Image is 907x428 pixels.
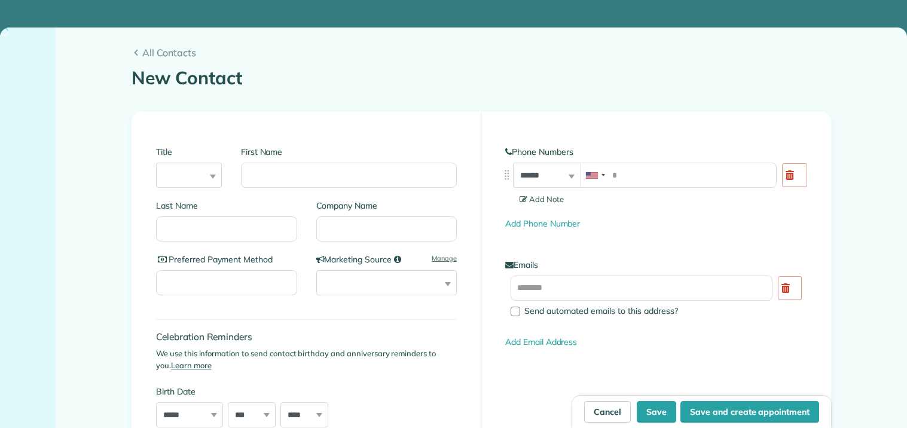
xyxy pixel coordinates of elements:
[156,332,457,342] h4: Celebration Reminders
[500,169,513,181] img: drag_indicator-119b368615184ecde3eda3c64c821f6cf29d3e2b97b89ee44bc31753036683e5.png
[680,401,819,423] button: Save and create appointment
[156,348,457,371] p: We use this information to send contact birthday and anniversary reminders to you.
[637,401,676,423] button: Save
[142,45,831,60] span: All Contacts
[505,337,577,347] a: Add Email Address
[156,386,356,398] label: Birth Date
[581,163,609,187] div: United States: +1
[584,401,631,423] a: Cancel
[132,68,831,88] h1: New Contact
[505,146,807,158] label: Phone Numbers
[505,259,807,271] label: Emails
[316,200,457,212] label: Company Name
[171,360,212,370] a: Learn more
[316,253,457,265] label: Marketing Source
[132,45,831,60] a: All Contacts
[520,194,564,204] span: Add Note
[156,253,297,265] label: Preferred Payment Method
[524,305,678,316] span: Send automated emails to this address?
[156,146,222,158] label: Title
[505,218,580,229] a: Add Phone Number
[432,253,457,264] a: Manage
[241,146,457,158] label: First Name
[156,200,297,212] label: Last Name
